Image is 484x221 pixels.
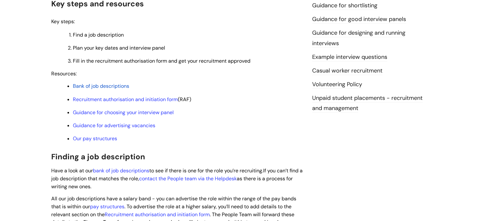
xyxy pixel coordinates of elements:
[105,211,210,218] a: Recruitment authorisation and initiation form
[312,67,382,75] a: Casual worker recruitment
[312,29,405,47] a: Guidance for designing and running interviews
[51,70,77,77] span: Resources:
[73,58,250,64] span: Fill in the recruitment authorisation form and get your recruitment approved
[312,80,362,89] a: Volunteering Policy
[312,15,406,24] a: Guidance for good interview panels
[73,83,129,89] a: Bank of job descriptions
[73,109,174,116] a: Guidance for choosing your interview panel
[312,94,423,113] a: Unpaid student placements - recruitment and management
[73,96,178,103] a: Recruitment authorisation and initiation form
[312,53,387,61] a: Example interview questions
[51,18,75,25] span: Key steps:
[51,152,145,162] span: Finding a job description
[51,167,303,190] span: If you can’t find a job description that matches the role, as there is a process for writing new ...
[73,31,124,38] span: Find a job description
[73,122,155,129] a: Guidance for advertising vacancies
[51,167,263,174] span: Have a look at our to see if there is one for the role you’re recruiting.
[90,203,124,210] a: pay structures
[73,135,117,142] a: Our pay structures
[73,96,303,103] p: (RAF)
[73,45,165,51] span: Plan your key dates and interview panel
[312,2,377,10] a: Guidance for shortlisting
[93,167,149,174] a: bank of job descriptions
[139,175,237,182] a: contact the People team via the Helpdesk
